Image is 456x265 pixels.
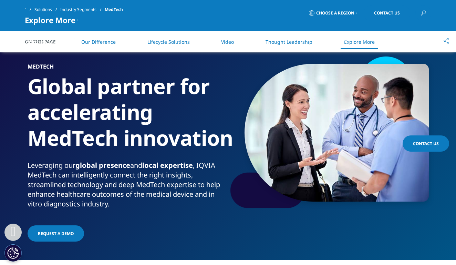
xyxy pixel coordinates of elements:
[75,161,130,170] strong: global presence
[239,34,263,43] a: Insights
[182,34,208,43] a: Products
[316,10,354,16] span: Choose a Region
[83,24,431,57] nav: Primary
[25,35,80,45] img: IQVIA Healthcare Information Technology and Pharma Clinical Research Company
[364,5,410,21] a: Contact Us
[28,73,226,161] h1: Global partner for accelerating MedTech innovation
[413,141,439,146] span: Contact Us
[38,231,74,236] span: Request a demo
[4,244,22,262] button: Cookie Settings
[142,161,193,170] strong: local expertise
[28,64,226,73] h6: MedTech
[28,161,226,213] p: Leveraging our and , IQVIA MedTech can intelligently connect the right insights, streamlined tech...
[28,225,84,242] a: Request a demo
[403,135,449,152] a: Contact Us
[343,34,365,43] a: Careers
[245,64,429,202] img: 500_custom-photo_sales-professional-talking-to-medical-staff.jpg
[294,34,312,43] a: About
[374,11,400,15] span: Contact Us
[123,34,151,43] a: Solutions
